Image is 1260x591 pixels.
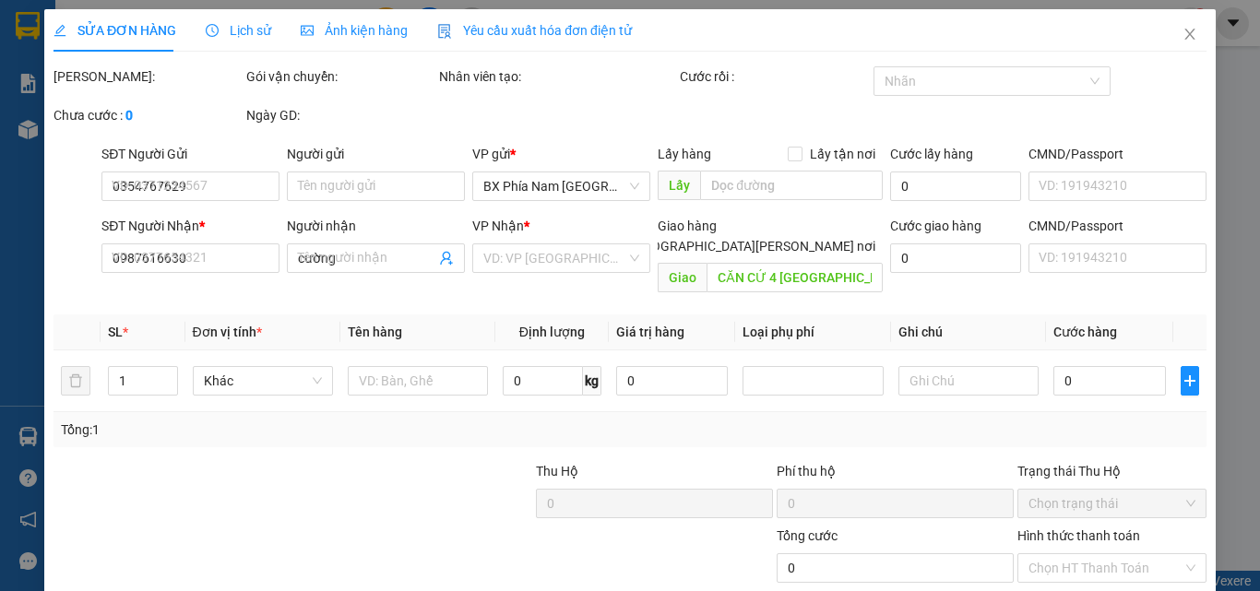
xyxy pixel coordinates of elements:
[437,23,632,38] span: Yêu cầu xuất hóa đơn điện tử
[301,23,408,38] span: Ảnh kiện hàng
[101,144,279,164] div: SĐT Người Gửi
[439,251,454,266] span: user-add
[1181,373,1198,388] span: plus
[287,144,465,164] div: Người gửi
[889,147,972,161] label: Cước lấy hàng
[1028,216,1207,236] div: CMND/Passport
[437,24,452,39] img: icon
[615,325,683,339] span: Giá trị hàng
[1053,325,1117,339] span: Cước hàng
[439,66,676,87] div: Nhân viên tạo:
[535,464,577,479] span: Thu Hộ
[472,219,524,233] span: VP Nhận
[658,147,711,161] span: Lấy hàng
[777,461,1014,489] div: Phí thu hộ
[125,108,133,123] b: 0
[700,171,882,200] input: Dọc đường
[206,23,271,38] span: Lịch sử
[246,105,435,125] div: Ngày GD:
[53,24,66,37] span: edit
[1183,27,1197,41] span: close
[246,66,435,87] div: Gói vận chuyển:
[203,367,321,395] span: Khác
[680,66,869,87] div: Cước rồi :
[1017,461,1207,481] div: Trạng thái Thu Hộ
[802,144,882,164] span: Lấy tận nơi
[519,325,585,339] span: Định lượng
[623,236,882,256] span: [GEOGRAPHIC_DATA][PERSON_NAME] nơi
[53,66,243,87] div: [PERSON_NAME]:
[707,263,882,292] input: Dọc đường
[658,263,707,292] span: Giao
[1028,144,1207,164] div: CMND/Passport
[287,216,465,236] div: Người nhận
[658,219,717,233] span: Giao hàng
[889,219,981,233] label: Cước giao hàng
[192,325,261,339] span: Đơn vị tính
[582,366,600,396] span: kg
[206,24,219,37] span: clock-circle
[53,23,176,38] span: SỬA ĐƠN HÀNG
[108,325,123,339] span: SL
[890,314,1045,350] th: Ghi chú
[1017,528,1140,543] label: Hình thức thanh toán
[301,24,314,37] span: picture
[348,325,402,339] span: Tên hàng
[61,420,488,440] div: Tổng: 1
[101,216,279,236] div: SĐT Người Nhận
[735,314,890,350] th: Loại phụ phí
[348,366,488,396] input: VD: Bàn, Ghế
[53,105,243,125] div: Chưa cước :
[889,171,1021,201] input: Cước lấy hàng
[61,366,90,396] button: delete
[658,171,700,200] span: Lấy
[1164,9,1216,61] button: Close
[777,528,838,543] span: Tổng cước
[889,243,1021,273] input: Cước giao hàng
[1028,490,1195,517] span: Chọn trạng thái
[897,366,1038,396] input: Ghi Chú
[472,144,650,164] div: VP gửi
[483,172,639,200] span: BX Phía Nam Nha Trang
[1180,366,1199,396] button: plus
